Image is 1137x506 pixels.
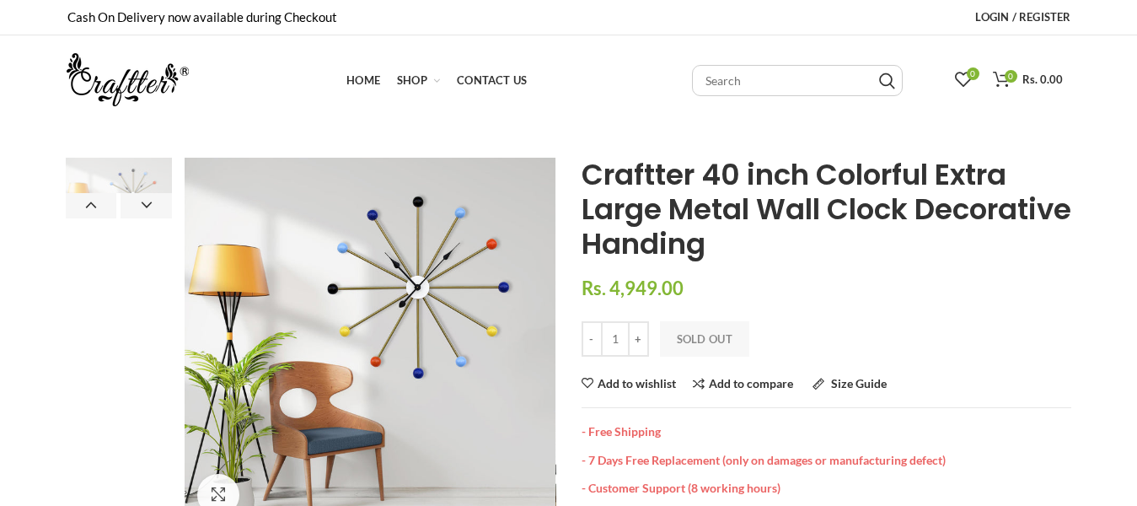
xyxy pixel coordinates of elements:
[879,73,895,89] input: Search
[693,378,793,390] a: Add to compare
[66,158,173,265] img: CMWA-203-XL-1_150x_crop_center.jpg
[67,53,189,106] img: craftter.com
[660,321,749,357] button: Sold Out
[709,376,793,390] span: Add to compare
[1022,73,1063,86] span: Rs. 0.00
[582,321,603,357] input: -
[338,63,389,97] a: Home
[975,10,1070,24] span: Login / Register
[813,378,887,390] a: Size Guide
[448,63,535,97] a: Contact Us
[582,277,684,299] span: Rs. 4,949.00
[677,332,732,346] span: Sold Out
[397,73,427,87] span: Shop
[389,63,448,97] a: Shop
[457,73,527,87] span: Contact Us
[1005,70,1017,83] span: 0
[598,378,676,390] span: Add to wishlist
[947,63,980,97] a: 0
[967,67,979,80] span: 0
[66,193,117,218] button: Previous
[346,73,380,87] span: Home
[692,65,903,96] input: Search
[582,154,1071,264] span: Craftter 40 inch Colorful Extra Large Metal Wall Clock Decorative Handing
[831,376,887,390] span: Size Guide
[984,63,1071,97] a: 0 Rs. 0.00
[582,378,676,390] a: Add to wishlist
[582,407,1071,496] div: - Free Shipping - 7 Days Free Replacement (only on damages or manufacturing defect) - Customer Su...
[628,321,649,357] input: +
[121,193,172,218] button: Next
